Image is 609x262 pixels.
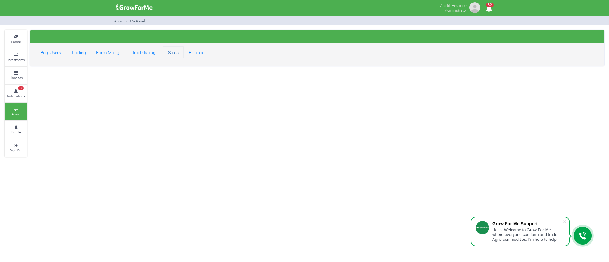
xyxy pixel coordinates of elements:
[163,46,184,58] a: Sales
[483,1,495,16] i: Notifications
[5,103,27,120] a: Admin
[18,86,24,90] span: 62
[66,46,91,58] a: Trading
[5,48,27,66] a: Investments
[440,1,467,9] p: Audit Finance
[11,39,21,44] small: Farms
[483,6,495,12] a: 62
[91,46,127,58] a: Farm Mangt.
[11,130,21,134] small: Profile
[486,3,494,7] span: 62
[184,46,209,58] a: Finance
[492,227,563,242] div: Hello! Welcome to Grow For Me where everyone can farm and trade Agric commodities. I'm here to help.
[492,221,563,226] div: Grow For Me Support
[468,1,481,14] img: growforme image
[7,94,25,98] small: Notifications
[445,8,467,13] small: Administrator
[5,30,27,48] a: Farms
[7,57,25,62] small: Investments
[35,46,66,58] a: Reg. Users
[10,148,22,152] small: Sign Out
[5,85,27,102] a: 62 Notifications
[5,139,27,157] a: Sign Out
[114,1,155,14] img: growforme image
[5,67,27,84] a: Finances
[114,19,145,23] small: Grow For Me Panel
[5,121,27,138] a: Profile
[127,46,163,58] a: Trade Mangt.
[11,112,21,116] small: Admin
[10,75,23,80] small: Finances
